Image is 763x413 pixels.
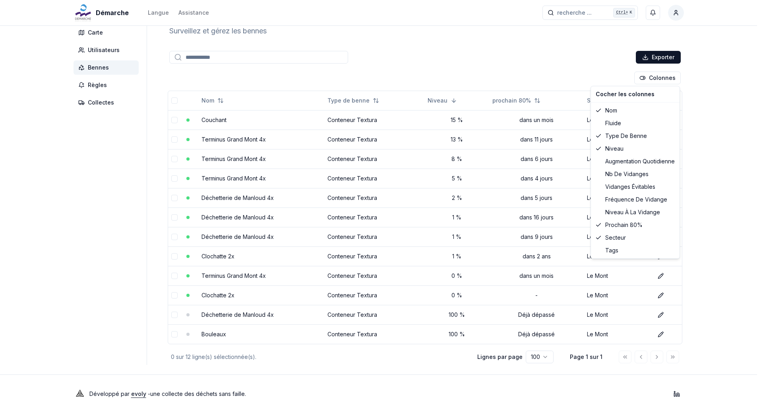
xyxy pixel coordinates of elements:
[593,104,678,117] div: Nom
[593,168,678,180] div: Nb de vidanges
[593,193,678,206] div: fréquence de vidange
[593,244,678,257] div: Tags
[593,219,678,231] div: prochain 80%
[593,180,678,193] div: vidanges évitables
[593,88,678,101] div: Cocher les colonnes
[593,206,678,219] div: niveau à la vidange
[593,117,678,130] div: Fluide
[591,86,680,259] div: Cocher les colonnes
[593,142,678,155] div: Niveau
[593,231,678,244] div: Secteur
[593,155,678,168] div: augmentation quotidienne
[593,130,678,142] div: Type de benne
